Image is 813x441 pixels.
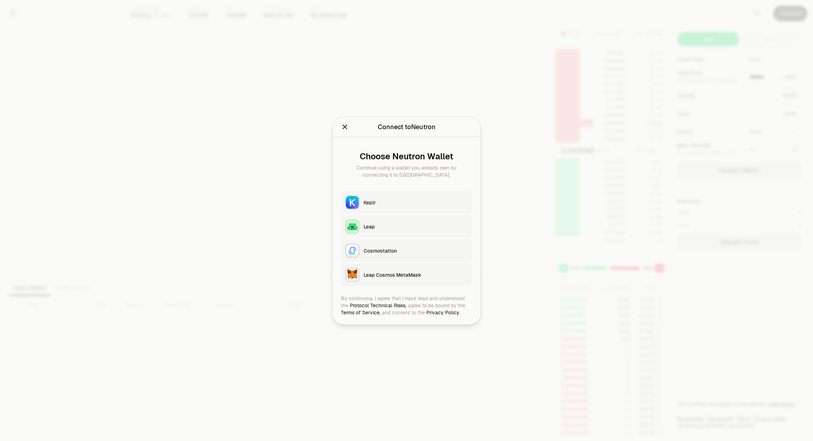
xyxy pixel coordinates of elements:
img: Cosmostation [346,244,359,257]
div: Cosmostation [364,247,468,254]
div: By continuing, I agree that I have read and understood the agree to be bound by the and consent t... [341,294,472,316]
div: Continue using a wallet you already own by connecting it to [GEOGRAPHIC_DATA]. [347,164,466,178]
img: Leap Cosmos MetaMask [346,268,359,281]
div: Leap [364,223,468,230]
img: Leap [346,220,359,233]
div: Connect to Neutron [378,122,436,132]
a: Privacy Policy. [426,309,460,315]
button: CosmostationCosmostation [341,239,472,262]
img: Keplr [346,196,359,209]
div: Keplr [364,199,468,206]
button: LeapLeap [341,215,472,238]
button: KeplrKeplr [341,191,472,214]
button: Close [341,122,349,132]
div: Choose Neutron Wallet [347,151,466,161]
a: Terms of Service, [341,309,381,315]
a: Protocol Technical Risks, [350,302,406,308]
div: Leap Cosmos MetaMask [364,271,468,278]
button: Leap Cosmos MetaMaskLeap Cosmos MetaMask [341,263,472,286]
